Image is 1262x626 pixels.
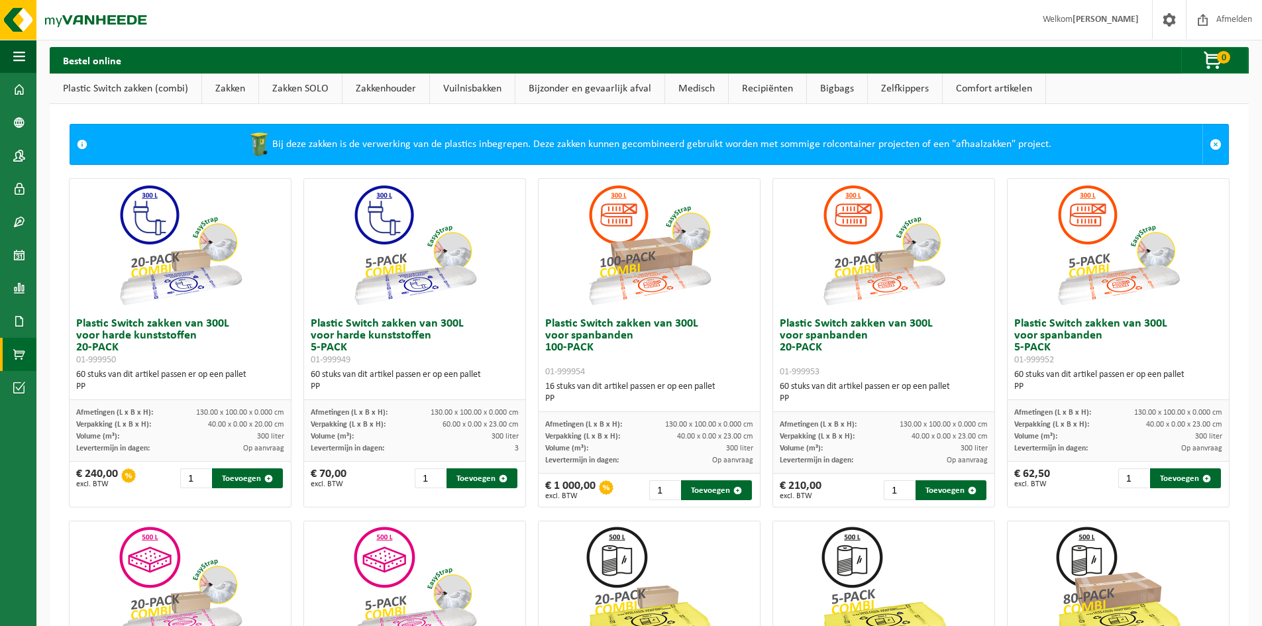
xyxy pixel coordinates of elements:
img: WB-0240-HPE-GN-50.png [246,131,272,158]
h3: Plastic Switch zakken van 300L voor spanbanden 100-PACK [545,318,753,378]
span: Verpakking (L x B x H): [76,421,151,429]
span: Verpakking (L x B x H): [545,433,620,441]
a: Sluit melding [1202,125,1228,164]
span: Afmetingen (L x B x H): [780,421,857,429]
a: Vuilnisbakken [430,74,515,104]
span: 130.00 x 100.00 x 0.000 cm [665,421,753,429]
input: 1 [1118,468,1149,488]
span: Levertermijn in dagen: [76,444,150,452]
div: € 1 000,00 [545,480,596,500]
span: 130.00 x 100.00 x 0.000 cm [900,421,988,429]
span: excl. BTW [545,492,596,500]
span: 40.00 x 0.00 x 23.00 cm [1146,421,1222,429]
span: Volume (m³): [780,444,823,452]
span: Verpakking (L x B x H): [780,433,855,441]
span: 01-999954 [545,367,585,377]
input: 1 [180,468,211,488]
img: 01-999952 [1052,179,1184,311]
div: PP [76,381,284,393]
span: Afmetingen (L x B x H): [311,409,388,417]
input: 1 [649,480,680,500]
span: Op aanvraag [712,456,753,464]
span: 01-999952 [1014,355,1054,365]
input: 1 [415,468,445,488]
div: PP [780,393,988,405]
span: Op aanvraag [947,456,988,464]
h3: Plastic Switch zakken van 300L voor harde kunststoffen 20-PACK [76,318,284,366]
div: PP [311,381,519,393]
button: 0 [1181,47,1247,74]
span: 300 liter [492,433,519,441]
span: excl. BTW [780,492,821,500]
h2: Bestel online [50,47,134,73]
div: PP [545,393,753,405]
button: Toevoegen [212,468,283,488]
div: 60 stuks van dit artikel passen er op een pallet [76,369,284,393]
img: 01-999949 [348,179,481,311]
span: 01-999950 [76,355,116,365]
div: € 62,50 [1014,468,1050,488]
div: 60 stuks van dit artikel passen er op een pallet [780,381,988,405]
span: 130.00 x 100.00 x 0.000 cm [431,409,519,417]
span: Afmetingen (L x B x H): [76,409,153,417]
strong: [PERSON_NAME] [1073,15,1139,25]
button: Toevoegen [447,468,517,488]
span: 300 liter [726,444,753,452]
span: Volume (m³): [1014,433,1057,441]
span: 01-999949 [311,355,350,365]
span: 300 liter [1195,433,1222,441]
img: 01-999953 [817,179,950,311]
input: 1 [884,480,914,500]
a: Zakken [202,74,258,104]
span: 01-999953 [780,367,819,377]
button: Toevoegen [916,480,986,500]
span: 40.00 x 0.00 x 20.00 cm [208,421,284,429]
span: Verpakking (L x B x H): [1014,421,1089,429]
a: Comfort artikelen [943,74,1045,104]
span: Verpakking (L x B x H): [311,421,386,429]
img: 01-999954 [583,179,715,311]
a: Zakken SOLO [259,74,342,104]
a: Medisch [665,74,728,104]
span: excl. BTW [1014,480,1050,488]
span: Levertermijn in dagen: [545,456,619,464]
span: 40.00 x 0.00 x 23.00 cm [677,433,753,441]
div: € 210,00 [780,480,821,500]
span: Op aanvraag [1181,444,1222,452]
span: 300 liter [961,444,988,452]
span: excl. BTW [76,480,118,488]
a: Bigbags [807,74,867,104]
span: 0 [1217,51,1230,64]
button: Toevoegen [1150,468,1221,488]
img: 01-999950 [114,179,246,311]
span: 40.00 x 0.00 x 23.00 cm [912,433,988,441]
a: Zakkenhouder [342,74,429,104]
span: 3 [515,444,519,452]
div: € 70,00 [311,468,346,488]
span: Levertermijn in dagen: [780,456,853,464]
div: € 240,00 [76,468,118,488]
div: 60 stuks van dit artikel passen er op een pallet [1014,369,1222,393]
span: 60.00 x 0.00 x 23.00 cm [443,421,519,429]
div: Bij deze zakken is de verwerking van de plastics inbegrepen. Deze zakken kunnen gecombineerd gebr... [94,125,1202,164]
span: 300 liter [257,433,284,441]
span: 130.00 x 100.00 x 0.000 cm [196,409,284,417]
button: Toevoegen [681,480,752,500]
div: 60 stuks van dit artikel passen er op een pallet [311,369,519,393]
span: Volume (m³): [311,433,354,441]
span: Op aanvraag [243,444,284,452]
span: excl. BTW [311,480,346,488]
span: Volume (m³): [545,444,588,452]
a: Bijzonder en gevaarlijk afval [515,74,664,104]
h3: Plastic Switch zakken van 300L voor spanbanden 20-PACK [780,318,988,378]
h3: Plastic Switch zakken van 300L voor harde kunststoffen 5-PACK [311,318,519,366]
span: Volume (m³): [76,433,119,441]
div: 16 stuks van dit artikel passen er op een pallet [545,381,753,405]
div: PP [1014,381,1222,393]
a: Zelfkippers [868,74,942,104]
a: Plastic Switch zakken (combi) [50,74,201,104]
span: Afmetingen (L x B x H): [545,421,622,429]
span: Afmetingen (L x B x H): [1014,409,1091,417]
span: Levertermijn in dagen: [1014,444,1088,452]
h3: Plastic Switch zakken van 300L voor spanbanden 5-PACK [1014,318,1222,366]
